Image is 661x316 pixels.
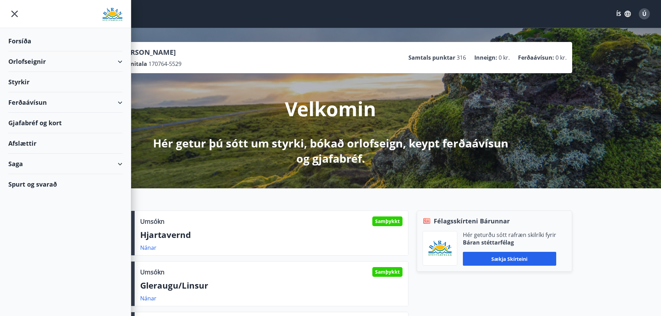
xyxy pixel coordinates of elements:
button: ÍS [612,8,635,20]
button: Sækja skírteini [463,252,556,266]
p: Umsókn [140,217,164,226]
div: Orlofseignir [8,51,122,72]
p: Báran stéttarfélag [463,239,556,246]
p: Samtals punktar [408,54,455,61]
span: 316 [457,54,466,61]
img: Bz2lGXKH3FXEIQKvoQ8VL0Fr0uCiWgfgA3I6fSs8.png [428,240,452,257]
img: union_logo [102,8,122,22]
div: Ferðaávísun [8,92,122,113]
span: Ú [642,10,646,18]
div: Saga [8,154,122,174]
p: Velkomin [285,95,376,122]
div: Afslættir [8,133,122,154]
span: 170764-5529 [149,60,181,68]
div: Styrkir [8,72,122,92]
p: Hér geturðu sótt rafræn skilríki fyrir [463,231,556,239]
p: [PERSON_NAME] [120,48,181,57]
div: Samþykkt [372,267,402,277]
p: Kennitala [120,60,147,68]
span: 0 kr. [556,54,567,61]
span: Félagsskírteni Bárunnar [434,216,510,225]
p: Inneign : [474,54,497,61]
a: Nánar [140,244,156,251]
p: Hjartavernd [140,229,402,241]
a: Nánar [140,294,156,302]
button: Ú [636,6,653,22]
p: Gleraugu/Linsur [140,280,402,291]
p: Ferðaávísun : [518,54,554,61]
span: 0 kr. [499,54,510,61]
div: Samþykkt [372,216,402,226]
button: menu [8,8,21,20]
div: Spurt og svarað [8,174,122,194]
div: Gjafabréf og kort [8,113,122,133]
p: Umsókn [140,267,164,276]
div: Forsíða [8,31,122,51]
p: Hér getur þú sótt um styrki, bókað orlofseign, keypt ferðaávísun og gjafabréf. [147,136,514,166]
